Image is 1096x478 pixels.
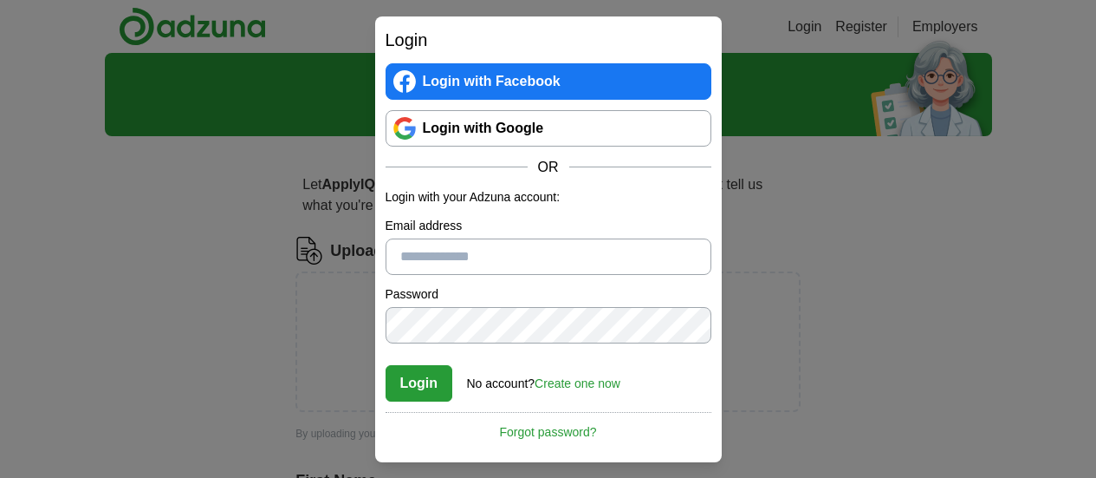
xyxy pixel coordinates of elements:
span: OR [528,157,569,178]
a: Login with Facebook [386,63,711,100]
a: Forgot password? [386,412,711,442]
p: Login with your Adzuna account: [386,188,711,206]
h2: Login [386,27,711,53]
a: Create one now [535,377,620,390]
a: Login with Google [386,110,711,147]
label: Password [386,285,711,304]
div: No account? [467,364,620,393]
button: Login [386,365,453,402]
label: Email address [386,217,711,235]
